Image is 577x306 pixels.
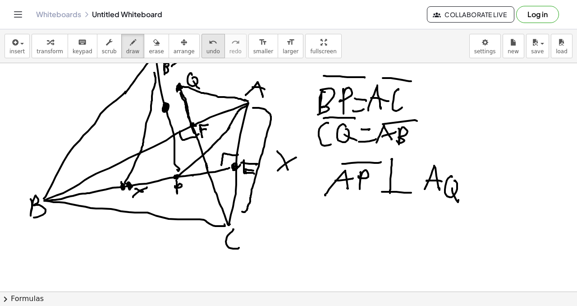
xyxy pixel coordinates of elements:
[474,48,496,55] span: settings
[149,48,164,55] span: erase
[469,34,501,58] button: settings
[209,37,217,48] i: undo
[9,48,25,55] span: insert
[97,34,122,58] button: scrub
[259,37,267,48] i: format_size
[283,48,298,55] span: larger
[224,34,247,58] button: redoredo
[229,48,242,55] span: redo
[206,48,220,55] span: undo
[286,37,295,48] i: format_size
[73,48,92,55] span: keypad
[36,10,81,19] a: Whiteboards
[248,34,278,58] button: format_sizesmaller
[526,34,549,58] button: save
[174,48,195,55] span: arrange
[310,48,336,55] span: fullscreen
[231,37,240,48] i: redo
[253,48,273,55] span: smaller
[102,48,117,55] span: scrub
[37,48,63,55] span: transform
[5,34,30,58] button: insert
[144,34,169,58] button: erase
[126,48,140,55] span: draw
[551,34,572,58] button: load
[32,34,68,58] button: transform
[201,34,225,58] button: undoundo
[508,48,519,55] span: new
[11,7,25,22] button: Toggle navigation
[427,6,514,23] button: Collaborate Live
[68,34,97,58] button: keyboardkeypad
[78,37,87,48] i: keyboard
[305,34,341,58] button: fullscreen
[503,34,524,58] button: new
[531,48,544,55] span: save
[516,6,559,23] button: Log in
[121,34,145,58] button: draw
[278,34,303,58] button: format_sizelarger
[556,48,568,55] span: load
[435,10,507,19] span: Collaborate Live
[169,34,200,58] button: arrange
